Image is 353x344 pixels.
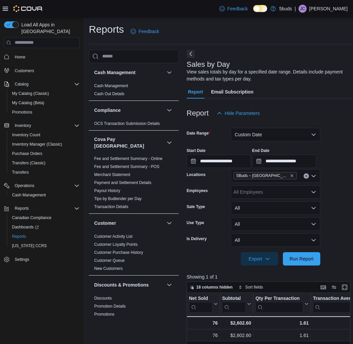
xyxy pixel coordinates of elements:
button: Customers [1,66,82,75]
button: Discounts & Promotions [94,282,164,288]
a: Canadian Compliance [9,214,54,222]
a: Transfers (Classic) [9,159,48,167]
span: Promotions [9,108,79,116]
button: Inventory [12,122,34,130]
label: End Date [252,148,270,153]
p: 5buds [279,5,292,13]
span: Inventory [15,123,31,128]
span: Operations [15,183,34,188]
span: Report [188,85,203,99]
a: Payout History [94,188,120,193]
a: Feedback [128,25,162,38]
span: 5Buds – [GEOGRAPHIC_DATA] [236,172,289,179]
span: Discounts [94,296,112,301]
div: 76 [189,319,218,327]
div: Qty Per Transaction [255,295,303,312]
button: Open list of options [311,173,316,179]
button: Next [187,50,195,58]
h3: Compliance [94,107,121,114]
button: Clear input [304,173,309,179]
a: Dashboards [7,222,82,232]
span: Inventory Count [12,132,40,138]
button: Discounts & Promotions [165,281,173,289]
a: Dashboards [9,223,41,231]
div: Cash Management [89,82,179,101]
span: Promotion Details [94,304,126,309]
a: Transfers [9,168,31,176]
span: Transfers [12,170,29,175]
a: Home [12,53,28,61]
span: Cash Out Details [94,91,125,97]
a: Discounts [94,296,112,301]
span: My Catalog (Beta) [12,100,44,106]
button: Export [241,252,278,266]
span: Canadian Compliance [12,215,51,220]
nav: Complex example [4,49,79,282]
span: Inventory Manager (Classic) [9,140,79,148]
button: Reports [7,232,82,241]
span: Home [15,54,25,60]
a: Promotions [94,312,115,317]
span: Canadian Compliance [9,214,79,222]
span: New Customers [94,266,123,271]
a: Feedback [217,2,250,15]
span: Run Report [290,255,314,262]
span: Merchant Statement [94,172,130,177]
span: Feedback [139,28,159,35]
span: 18 columns hidden [196,285,233,290]
h3: Customer [94,220,116,226]
a: Tips by Budtender per Day [94,196,142,201]
span: Load All Apps in [GEOGRAPHIC_DATA] [19,21,79,35]
div: Qty Per Transaction [255,295,303,302]
div: Subtotal [222,295,246,312]
label: Start Date [187,148,206,153]
span: [US_STATE] CCRS [12,243,47,248]
button: Inventory [1,121,82,130]
span: Inventory Count [9,131,79,139]
span: Reports [9,232,79,240]
span: Dashboards [9,223,79,231]
span: Promotions [12,110,32,115]
button: Customer [165,219,173,227]
a: Customer Loyalty Points [94,242,138,247]
a: Customer Activity List [94,234,133,239]
button: Sort fields [236,283,266,291]
span: Transaction Details [94,204,128,209]
div: Net Sold [189,295,212,312]
h3: Cash Management [94,69,136,76]
button: My Catalog (Beta) [7,98,82,108]
h3: Report [187,109,209,117]
div: Compliance [89,120,179,130]
span: Inventory Manager (Classic) [12,142,62,147]
button: Inventory Count [7,130,82,140]
span: Hide Parameters [225,110,260,117]
button: Net Sold [189,295,218,312]
span: Customer Activity List [94,234,133,239]
button: Subtotal [222,295,251,312]
h3: Sales by Day [187,60,230,68]
span: Export [245,252,274,266]
button: Catalog [1,79,82,89]
button: All [231,233,320,247]
button: Compliance [94,107,164,114]
a: Inventory Count [9,131,43,139]
span: Operations [12,182,79,190]
button: Purchase Orders [7,149,82,158]
button: Home [1,52,82,62]
div: $2,602.60 [222,331,251,339]
span: Catalog [12,80,79,88]
button: All [231,217,320,231]
button: Inventory Manager (Classic) [7,140,82,149]
button: Cova Pay [GEOGRAPHIC_DATA] [165,139,173,147]
a: Customer Queue [94,258,125,263]
span: Promotions [94,312,115,317]
div: Discounts & Promotions [89,294,179,321]
button: Custom Date [231,128,320,141]
span: OCS Transaction Submission Details [94,121,160,126]
span: Home [12,53,79,61]
a: Customers [12,67,37,75]
img: Cova [13,5,43,12]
